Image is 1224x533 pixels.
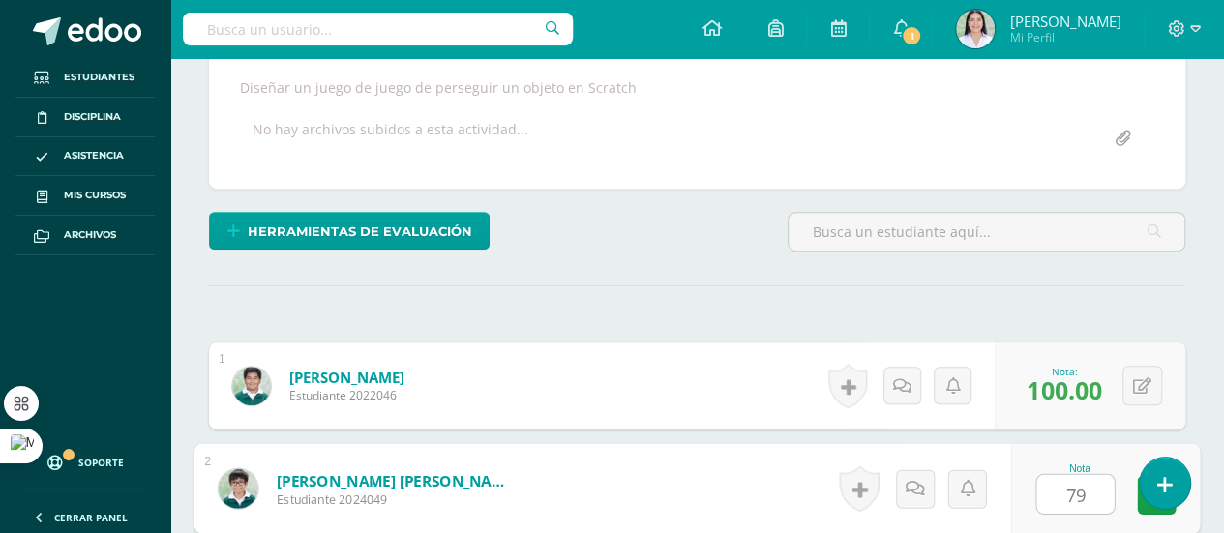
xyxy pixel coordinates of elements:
[789,213,1184,251] input: Busca un estudiante aquí...
[277,470,516,490] a: [PERSON_NAME] [PERSON_NAME]
[1009,12,1120,31] span: [PERSON_NAME]
[64,70,134,85] span: Estudiantes
[218,468,257,508] img: b10c06e140e7d10886187a10cc5376bd.png
[64,188,126,203] span: Mis cursos
[78,456,124,469] span: Soporte
[183,13,573,45] input: Busca un usuario...
[956,10,995,48] img: 14536fa6949afcbee78f4ea450bb76df.png
[289,387,404,403] span: Estudiante 2022046
[901,25,922,46] span: 1
[15,216,155,255] a: Archivos
[64,227,116,243] span: Archivos
[23,436,147,484] a: Soporte
[64,109,121,125] span: Disciplina
[248,214,472,250] span: Herramientas de evaluación
[232,78,1162,97] div: Diseñar un juego de juego de perseguir un objeto en Scratch
[15,58,155,98] a: Estudiantes
[289,368,404,387] a: [PERSON_NAME]
[277,490,516,508] span: Estudiante 2024049
[1009,29,1120,45] span: Mi Perfil
[1035,462,1123,473] div: Nota
[1027,365,1101,378] div: Nota:
[15,137,155,177] a: Asistencia
[232,367,271,405] img: 2682adfb1f1d34465849ad3628fbdeaa.png
[15,176,155,216] a: Mis cursos
[1027,373,1101,406] span: 100.00
[54,511,128,524] span: Cerrar panel
[1036,475,1114,514] input: 0-100.0
[253,120,528,158] div: No hay archivos subidos a esta actividad...
[15,98,155,137] a: Disciplina
[64,148,124,163] span: Asistencia
[209,212,490,250] a: Herramientas de evaluación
